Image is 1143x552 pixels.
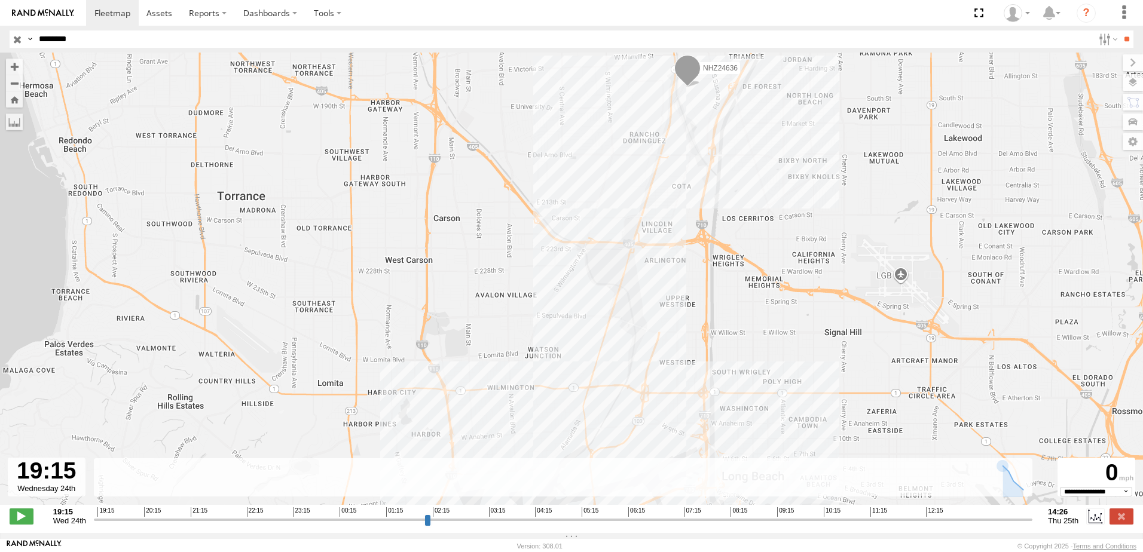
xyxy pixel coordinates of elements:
[1094,30,1120,48] label: Search Filter Options
[1017,542,1136,550] div: © Copyright 2025 -
[247,507,264,517] span: 22:15
[489,507,506,517] span: 03:15
[293,507,310,517] span: 23:15
[25,30,35,48] label: Search Query
[53,516,86,525] span: Wed 24th Sep 2025
[144,507,161,517] span: 20:15
[517,542,563,550] div: Version: 308.01
[582,507,598,517] span: 05:15
[6,91,23,108] button: Zoom Home
[340,507,356,517] span: 00:15
[6,75,23,91] button: Zoom out
[386,507,403,517] span: 01:15
[731,507,747,517] span: 08:15
[535,507,552,517] span: 04:15
[1073,542,1136,550] a: Terms and Conditions
[1048,516,1078,525] span: Thu 25th Sep 2025
[684,507,701,517] span: 07:15
[1000,4,1034,22] div: Zulema McIntosch
[97,507,114,517] span: 19:15
[10,508,33,524] label: Play/Stop
[777,507,794,517] span: 09:15
[1059,459,1133,487] div: 0
[1123,133,1143,150] label: Map Settings
[7,540,62,552] a: Visit our Website
[433,507,450,517] span: 02:15
[53,507,86,516] strong: 19:15
[191,507,207,517] span: 21:15
[1077,4,1096,23] i: ?
[12,9,74,17] img: rand-logo.svg
[870,507,887,517] span: 11:15
[6,59,23,75] button: Zoom in
[1048,507,1078,516] strong: 14:26
[628,507,645,517] span: 06:15
[6,114,23,130] label: Measure
[703,64,738,72] span: NHZ24636
[1110,508,1133,524] label: Close
[926,507,943,517] span: 12:15
[824,507,841,517] span: 10:15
